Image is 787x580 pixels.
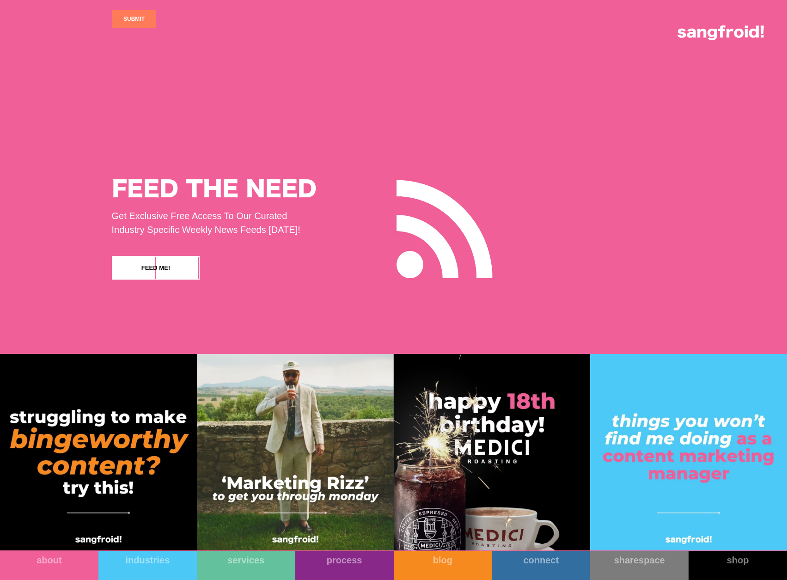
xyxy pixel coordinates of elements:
div: shop [689,555,787,566]
h2: FEED THE NEED [112,178,317,202]
div: industries [98,555,197,566]
div: blog [394,555,492,566]
a: sharespace [590,551,689,580]
a: shop [689,551,787,580]
div: sharespace [590,555,689,566]
a: FEED ME! [112,256,200,280]
div: process [295,555,394,566]
a: industries [98,551,197,580]
div: connect [492,555,590,566]
a: services [197,551,295,580]
a: connect [492,551,590,580]
a: process [295,551,394,580]
img: logo [677,25,764,40]
div: services [197,555,295,566]
a: blog [394,551,492,580]
div: FEED ME! [141,263,170,273]
p: Get Exclusive Free Access To Our Curated Industry Specific Weekly News Feeds [DATE]! [112,209,317,237]
a: privacy policy [6,180,34,185]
